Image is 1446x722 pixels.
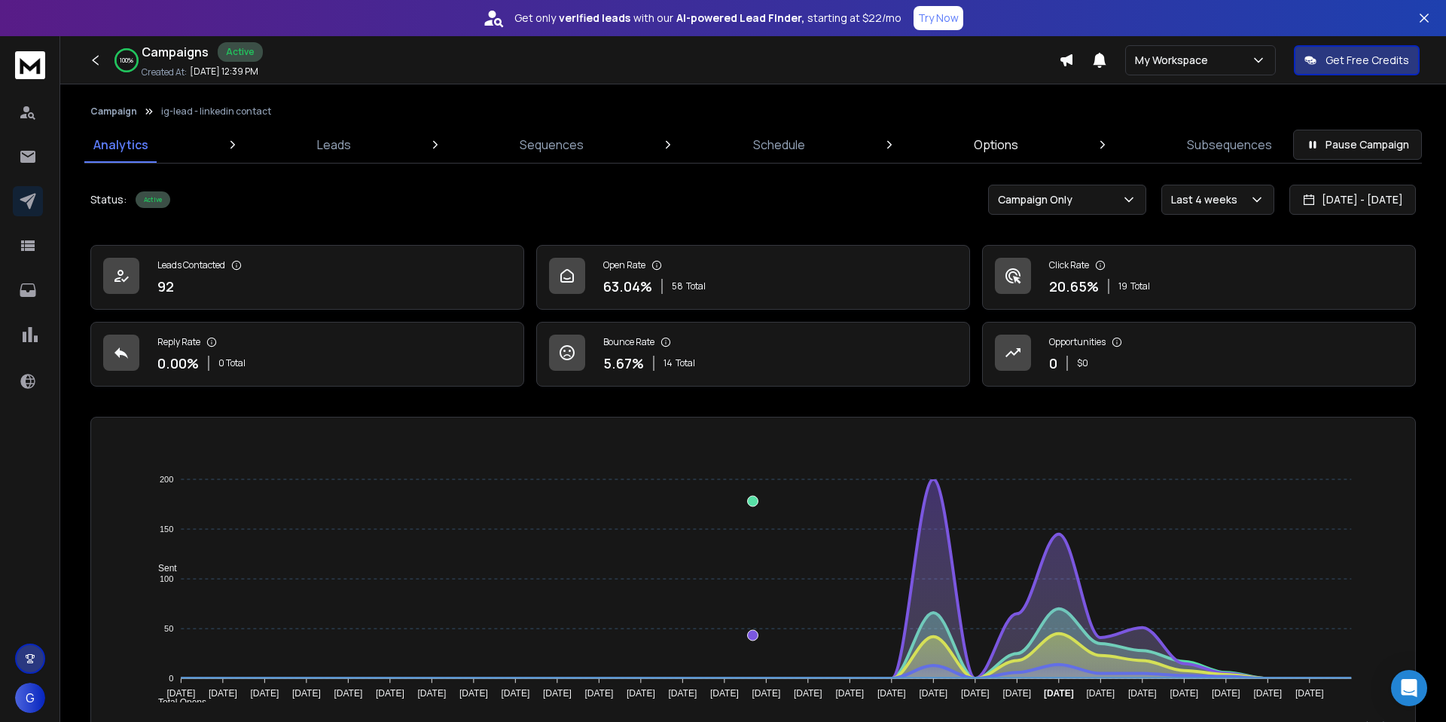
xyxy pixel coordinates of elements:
[376,688,404,699] tspan: [DATE]
[90,245,524,310] a: Leads Contacted92
[502,688,530,699] tspan: [DATE]
[1128,688,1157,699] tspan: [DATE]
[1294,45,1420,75] button: Get Free Credits
[157,276,174,297] p: 92
[169,674,174,683] tspan: 0
[920,688,948,699] tspan: [DATE]
[161,106,271,118] p: ig-lead - linkedin contact
[142,43,209,61] h1: Campaigns
[1135,53,1214,68] p: My Workspace
[603,336,654,348] p: Bounce Rate
[120,56,133,65] p: 100 %
[1293,130,1422,160] button: Pause Campaign
[334,688,363,699] tspan: [DATE]
[627,688,655,699] tspan: [DATE]
[514,11,901,26] p: Get only with our starting at $22/mo
[459,688,488,699] tspan: [DATE]
[918,11,959,26] p: Try Now
[1003,688,1032,699] tspan: [DATE]
[15,51,45,79] img: logo
[752,688,781,699] tspan: [DATE]
[1289,185,1416,215] button: [DATE] - [DATE]
[160,475,173,484] tspan: 200
[543,688,572,699] tspan: [DATE]
[669,688,697,699] tspan: [DATE]
[1118,280,1127,292] span: 19
[676,357,695,369] span: Total
[15,683,45,713] button: G
[1049,353,1057,374] p: 0
[664,357,673,369] span: 14
[1254,688,1283,699] tspan: [DATE]
[982,245,1416,310] a: Click Rate20.65%19Total
[164,624,173,633] tspan: 50
[585,688,614,699] tspan: [DATE]
[157,353,199,374] p: 0.00 %
[965,127,1027,163] a: Options
[160,525,173,534] tspan: 150
[877,688,906,699] tspan: [DATE]
[136,191,170,208] div: Active
[710,688,739,699] tspan: [DATE]
[1049,259,1089,271] p: Click Rate
[142,66,187,78] p: Created At:
[1325,53,1409,68] p: Get Free Credits
[218,42,263,62] div: Active
[520,136,584,154] p: Sequences
[1077,357,1088,369] p: $ 0
[1212,688,1240,699] tspan: [DATE]
[1391,670,1427,706] div: Open Intercom Messenger
[93,136,148,154] p: Analytics
[559,11,630,26] strong: verified leads
[536,322,970,387] a: Bounce Rate5.67%14Total
[603,353,644,374] p: 5.67 %
[794,688,822,699] tspan: [DATE]
[686,280,706,292] span: Total
[536,245,970,310] a: Open Rate63.04%58Total
[90,322,524,387] a: Reply Rate0.00%0 Total
[160,574,173,583] tspan: 100
[1049,276,1099,297] p: 20.65 %
[603,259,645,271] p: Open Rate
[190,66,258,78] p: [DATE] 12:39 PM
[1170,688,1199,699] tspan: [DATE]
[676,11,804,26] strong: AI-powered Lead Finder,
[209,688,237,699] tspan: [DATE]
[317,136,351,154] p: Leads
[982,322,1416,387] a: Opportunities0$0
[157,336,200,348] p: Reply Rate
[1187,136,1272,154] p: Subsequences
[90,192,127,207] p: Status:
[1295,688,1324,699] tspan: [DATE]
[167,688,196,699] tspan: [DATE]
[90,106,137,118] button: Campaign
[998,192,1078,207] p: Campaign Only
[147,563,177,574] span: Sent
[1178,127,1281,163] a: Subsequences
[1130,280,1150,292] span: Total
[418,688,447,699] tspan: [DATE]
[1171,192,1243,207] p: Last 4 weeks
[1049,336,1106,348] p: Opportunities
[836,688,865,699] tspan: [DATE]
[84,127,157,163] a: Analytics
[157,259,225,271] p: Leads Contacted
[672,280,683,292] span: 58
[974,136,1018,154] p: Options
[251,688,279,699] tspan: [DATE]
[603,276,652,297] p: 63.04 %
[511,127,593,163] a: Sequences
[753,136,805,154] p: Schedule
[292,688,321,699] tspan: [DATE]
[147,697,206,708] span: Total Opens
[961,688,990,699] tspan: [DATE]
[1044,688,1074,699] tspan: [DATE]
[308,127,360,163] a: Leads
[1087,688,1115,699] tspan: [DATE]
[914,6,963,30] button: Try Now
[744,127,814,163] a: Schedule
[218,357,246,369] p: 0 Total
